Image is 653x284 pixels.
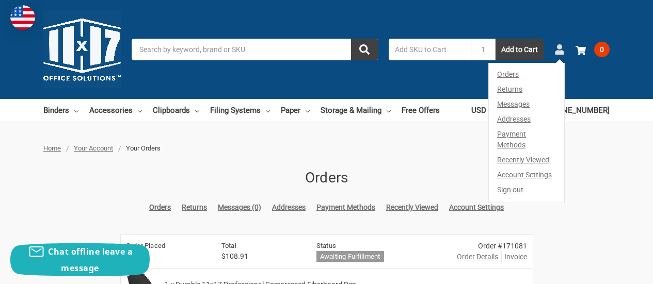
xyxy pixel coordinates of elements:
[43,144,61,152] a: Home
[221,241,300,251] h6: Total
[489,153,564,168] a: Recently Viewed
[496,39,544,60] button: Add to Cart
[504,252,527,262] span: Invoice
[210,99,270,122] a: Filing Systems
[272,202,306,213] a: Addresses
[402,99,440,122] a: Free Offers
[316,202,375,213] a: Payment Methods
[43,99,78,122] a: Binders
[594,42,610,57] span: 0
[489,112,564,127] a: Addresses
[455,241,527,252] div: Order #171081
[10,5,35,30] img: duty and tax information for United States
[489,182,564,203] a: Sign out
[153,99,199,122] a: Clipboards
[489,127,564,153] a: Payment Methods
[489,97,564,112] a: Messages
[576,36,610,63] a: 0
[316,251,384,262] h6: Awaiting fulfillment
[321,99,391,122] a: Storage & Mailing
[281,99,310,122] a: Paper
[386,202,438,213] a: Recently Viewed
[389,39,471,60] input: Add SKU to Cart
[489,168,564,182] a: Account Settings
[89,99,142,122] a: Accessories
[489,82,564,97] a: Returns
[449,202,504,213] a: Account Settings
[471,99,492,122] a: USD
[43,11,121,88] img: 11x17.com
[10,243,150,276] button: Chat offline leave a message
[457,252,498,262] a: Order Details
[48,246,133,274] span: Chat offline leave a message
[74,144,113,152] a: Your Account
[120,167,533,189] h1: Orders
[182,202,207,213] a: Returns
[489,63,564,82] a: Orders
[221,251,300,262] span: $108.91
[149,202,171,213] a: Orders
[126,241,204,251] h6: Order Placed
[132,39,378,60] input: Search by keyword, brand or SKU
[218,202,261,213] a: Messages (0)
[126,251,204,262] span: [DATE]
[126,144,161,152] span: Your Orders
[316,241,438,251] h6: Status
